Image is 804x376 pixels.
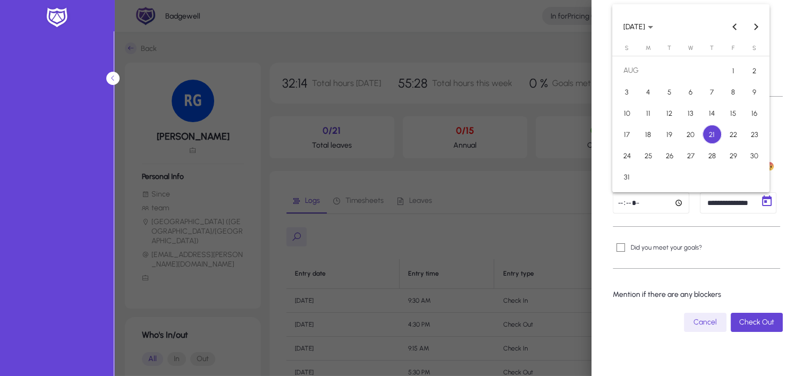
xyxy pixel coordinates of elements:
[638,145,659,166] button: Aug 25, 2025
[617,82,637,101] span: 3
[724,125,743,144] span: 22
[724,61,743,80] span: 1
[732,45,734,52] span: F
[701,81,723,102] button: Aug 7, 2025
[724,82,743,101] span: 8
[660,146,679,165] span: 26
[639,104,658,123] span: 11
[745,82,764,101] span: 9
[681,146,700,165] span: 27
[724,104,743,123] span: 15
[744,60,765,81] button: Aug 2, 2025
[701,124,723,145] button: Aug 21, 2025
[659,145,680,166] button: Aug 26, 2025
[638,102,659,124] button: Aug 11, 2025
[701,102,723,124] button: Aug 14, 2025
[616,166,638,187] button: Aug 31, 2025
[752,45,756,52] span: S
[646,45,651,52] span: M
[723,124,744,145] button: Aug 22, 2025
[659,102,680,124] button: Aug 12, 2025
[616,60,723,81] td: AUG
[680,124,701,145] button: Aug 20, 2025
[625,45,629,52] span: S
[616,145,638,166] button: Aug 24, 2025
[745,146,764,165] span: 30
[723,60,744,81] button: Aug 1, 2025
[639,146,658,165] span: 25
[639,125,658,144] span: 18
[745,125,764,144] span: 23
[617,146,637,165] span: 24
[619,17,657,36] button: Choose month and year
[745,61,764,80] span: 2
[616,102,638,124] button: Aug 10, 2025
[667,45,671,52] span: T
[623,22,645,31] span: [DATE]
[617,167,637,186] span: 31
[660,125,679,144] span: 19
[680,102,701,124] button: Aug 13, 2025
[659,124,680,145] button: Aug 19, 2025
[680,145,701,166] button: Aug 27, 2025
[638,81,659,102] button: Aug 4, 2025
[680,81,701,102] button: Aug 6, 2025
[701,145,723,166] button: Aug 28, 2025
[744,102,765,124] button: Aug 16, 2025
[659,81,680,102] button: Aug 5, 2025
[723,145,744,166] button: Aug 29, 2025
[681,125,700,144] span: 20
[710,45,714,52] span: T
[617,125,637,144] span: 17
[745,104,764,123] span: 16
[616,124,638,145] button: Aug 17, 2025
[617,104,637,123] span: 10
[660,104,679,123] span: 12
[703,125,722,144] span: 21
[744,145,765,166] button: Aug 30, 2025
[703,146,722,165] span: 28
[660,82,679,101] span: 5
[723,81,744,102] button: Aug 8, 2025
[744,124,765,145] button: Aug 23, 2025
[639,82,658,101] span: 4
[688,45,693,52] span: W
[724,146,743,165] span: 29
[616,81,638,102] button: Aug 3, 2025
[703,104,722,123] span: 14
[681,104,700,123] span: 13
[681,82,700,101] span: 6
[638,124,659,145] button: Aug 18, 2025
[723,102,744,124] button: Aug 15, 2025
[703,82,722,101] span: 7
[746,16,767,37] button: Next month
[744,81,765,102] button: Aug 9, 2025
[724,16,746,37] button: Previous month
